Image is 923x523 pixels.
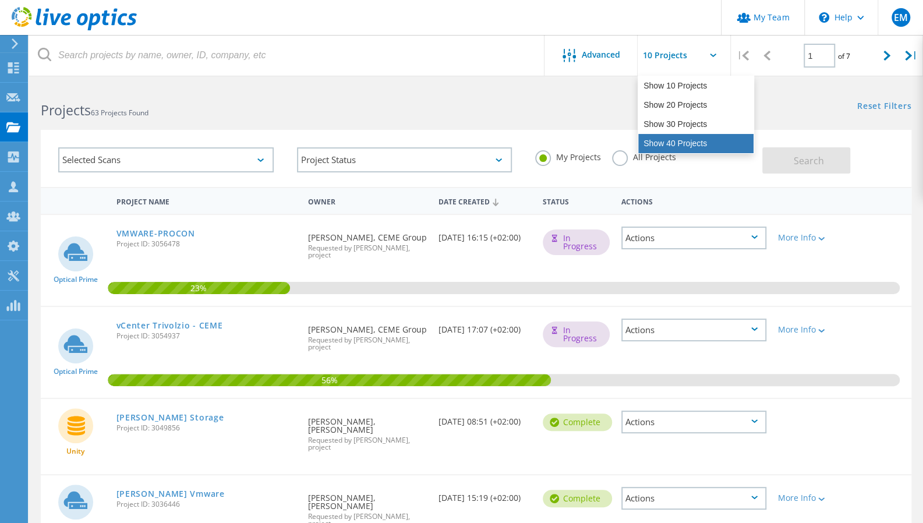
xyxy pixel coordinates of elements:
[819,12,829,23] svg: \n
[838,51,850,61] span: of 7
[302,399,432,462] div: [PERSON_NAME], [PERSON_NAME]
[54,276,98,283] span: Optical Prime
[433,399,537,437] div: [DATE] 08:51 (+02:00)
[543,229,610,255] div: In Progress
[638,115,754,134] div: Show 30 Projects
[108,282,290,292] span: 23%
[857,102,911,112] a: Reset Filters
[433,475,537,514] div: [DATE] 15:19 (+02:00)
[307,245,426,259] span: Requested by [PERSON_NAME], project
[29,35,545,76] input: Search projects by name, owner, ID, company, etc
[582,51,620,59] span: Advanced
[116,333,296,340] span: Project ID: 3054937
[638,134,754,153] div: Show 40 Projects
[794,154,824,167] span: Search
[731,35,755,76] div: |
[116,425,296,432] span: Project ID: 3049856
[116,229,195,238] a: VMWARE-PROCON
[116,490,225,498] a: [PERSON_NAME] Vmware
[116,501,296,508] span: Project ID: 3036446
[621,411,766,433] div: Actions
[433,307,537,345] div: [DATE] 17:07 (+02:00)
[616,190,772,211] div: Actions
[297,147,512,172] div: Project Status
[893,13,907,22] span: EM
[612,150,676,161] label: All Projects
[116,241,296,248] span: Project ID: 3056478
[535,150,600,161] label: My Projects
[778,326,836,334] div: More Info
[12,24,137,33] a: Live Optics Dashboard
[621,487,766,510] div: Actions
[621,227,766,249] div: Actions
[307,437,426,451] span: Requested by [PERSON_NAME], project
[899,35,923,76] div: |
[66,448,84,455] span: Unity
[307,337,426,351] span: Requested by [PERSON_NAME], project
[778,234,836,242] div: More Info
[638,76,754,96] div: Show 10 Projects
[116,414,224,422] a: [PERSON_NAME] Storage
[108,374,551,384] span: 56%
[433,215,537,253] div: [DATE] 16:15 (+02:00)
[778,494,836,502] div: More Info
[58,147,274,172] div: Selected Scans
[54,368,98,375] span: Optical Prime
[302,190,432,211] div: Owner
[111,190,302,211] div: Project Name
[543,414,612,431] div: Complete
[543,490,612,507] div: Complete
[638,96,754,115] div: Show 20 Projects
[543,321,610,347] div: In Progress
[91,108,148,118] span: 63 Projects Found
[302,215,432,270] div: [PERSON_NAME], CEME Group
[41,101,91,119] b: Projects
[433,190,537,212] div: Date Created
[621,319,766,341] div: Actions
[762,147,850,174] button: Search
[302,307,432,362] div: [PERSON_NAME], CEME Group
[116,321,223,330] a: vCenter Trivolzio - CEME
[537,190,616,211] div: Status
